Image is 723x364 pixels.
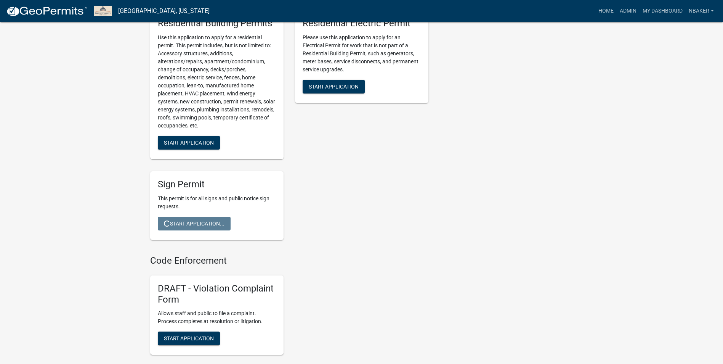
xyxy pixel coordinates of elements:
p: Allows staff and public to file a complaint. Process completes at resolution or litigation. [158,309,276,325]
p: Use this application to apply for a residential permit. This permit includes, but is not limited ... [158,34,276,130]
button: Start Application [158,332,220,345]
span: Start Application [309,84,359,90]
a: Admin [617,4,640,18]
img: Grant County, Indiana [94,6,112,16]
a: Home [595,4,617,18]
a: My Dashboard [640,4,686,18]
p: Please use this application to apply for an Electrical Permit for work that is not part of a Resi... [303,34,421,74]
a: [GEOGRAPHIC_DATA], [US_STATE] [118,5,210,18]
a: nbaker [686,4,717,18]
h4: Code Enforcement [150,255,428,266]
button: Start Application... [158,217,231,230]
span: Start Application [164,335,214,341]
h5: Residential Building Permits [158,18,276,29]
h5: DRAFT - Violation Complaint Form [158,283,276,305]
h5: Residential Electric Permit [303,18,421,29]
p: This permit is for all signs and public notice sign requests. [158,195,276,211]
button: Start Application [303,80,365,93]
span: Start Application... [164,221,224,227]
button: Start Application [158,136,220,150]
span: Start Application [164,140,214,146]
h5: Sign Permit [158,179,276,190]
